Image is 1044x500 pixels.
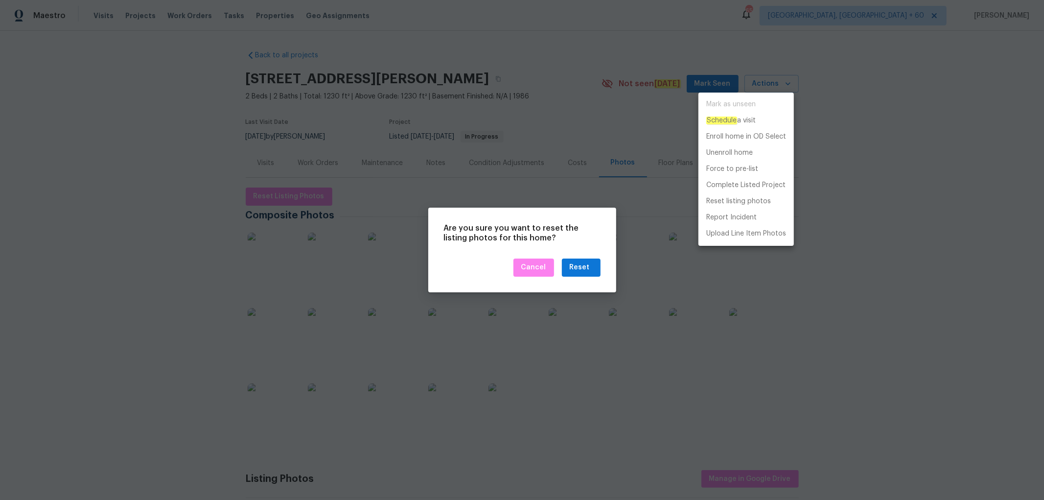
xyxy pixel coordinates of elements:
p: Reset listing photos [706,196,771,207]
p: Report Incident [706,213,757,223]
em: Schedule [706,117,737,124]
p: Force to pre-list [706,164,758,174]
p: Enroll home in OD Select [706,132,786,142]
p: Upload Line Item Photos [706,229,786,239]
p: a visit [706,116,756,126]
p: Unenroll home [706,148,753,158]
p: Complete Listed Project [706,180,786,190]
